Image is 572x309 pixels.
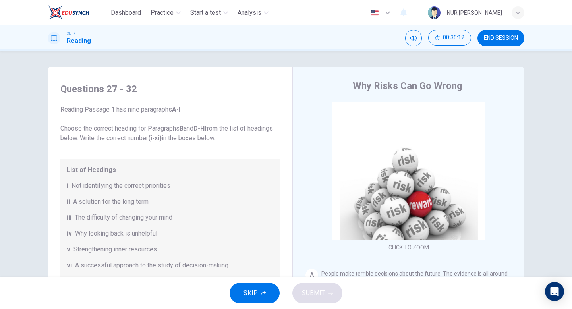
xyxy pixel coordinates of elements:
[305,269,318,282] div: A
[108,6,144,20] button: Dashboard
[75,229,157,238] span: Why looking back is unhelpful
[370,10,380,16] img: en
[545,282,564,301] div: Open Intercom Messenger
[243,288,258,299] span: SKIP
[111,8,141,17] span: Dashboard
[148,134,162,142] b: (i-xi)
[73,197,149,207] span: A solution for the long term
[477,30,524,46] button: END SESSION
[238,8,261,17] span: Analysis
[193,125,205,132] b: D-H
[151,8,174,17] span: Practice
[447,8,502,17] div: NUR [PERSON_NAME]
[405,30,422,46] div: Mute
[67,276,73,286] span: vii
[443,35,464,41] span: 00:36:12
[67,165,273,175] span: List of Headings
[67,261,72,270] span: vi
[484,35,518,41] span: END SESSION
[67,197,70,207] span: ii
[428,6,441,19] img: Profile picture
[75,261,228,270] span: A successful approach to the study of decision-making
[230,283,280,303] button: SKIP
[428,30,471,46] div: Hide
[67,31,75,36] span: CEFR
[48,5,108,21] a: EduSynch logo
[60,83,280,95] h4: Questions 27 - 32
[48,5,89,21] img: EduSynch logo
[190,8,221,17] span: Start a test
[428,30,471,46] button: 00:36:12
[67,36,91,46] h1: Reading
[73,245,157,254] span: Strengthening inner resources
[75,213,172,222] span: The difficulty of changing your mind
[67,229,72,238] span: iv
[234,6,272,20] button: Analysis
[172,106,180,113] b: A-I
[67,181,68,191] span: i
[187,6,231,20] button: Start a test
[60,105,280,143] span: Reading Passage 1 has nine paragraphs Choose the correct heading for Paragraphs and from the list...
[77,276,182,286] span: The danger of trusting a global market
[67,213,71,222] span: iii
[353,79,462,92] h4: Why Risks Can Go Wrong
[180,125,184,132] b: B
[147,6,184,20] button: Practice
[67,245,70,254] span: v
[71,181,170,191] span: Not identifying the correct priorities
